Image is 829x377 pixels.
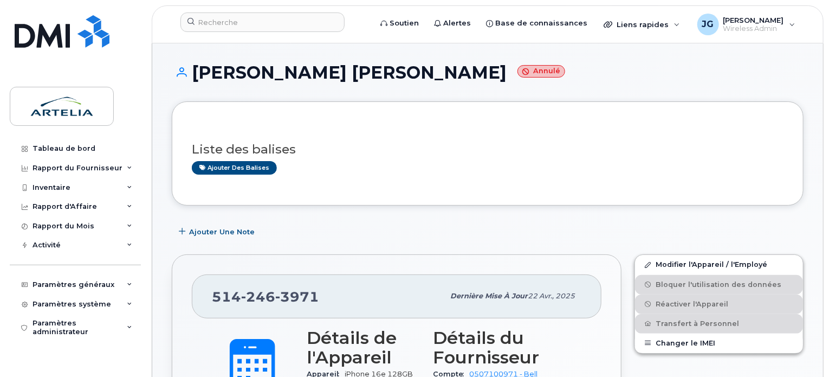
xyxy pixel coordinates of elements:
span: Dernière mise à jour [450,292,528,300]
h3: Liste des balises [192,143,783,156]
span: 3971 [275,289,319,305]
span: 246 [241,289,275,305]
a: Ajouter des balises [192,161,277,175]
button: Ajouter une Note [172,222,264,241]
button: Transfert à Personnel [635,314,803,334]
button: Réactiver l'Appareil [635,295,803,314]
h3: Détails du Fournisseur [433,328,582,367]
button: Changer le IMEI [635,334,803,353]
span: Réactiver l'Appareil [656,300,728,308]
span: 514 [212,289,319,305]
h3: Détails de l'Appareil [307,328,420,367]
button: Bloquer l'utilisation des données [635,275,803,295]
span: Ajouter une Note [189,227,255,237]
a: Modifier l'Appareil / l'Employé [635,255,803,274]
span: 22 avr., 2025 [528,292,575,300]
h1: [PERSON_NAME] [PERSON_NAME] [172,63,804,82]
small: Annulé [517,65,565,78]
